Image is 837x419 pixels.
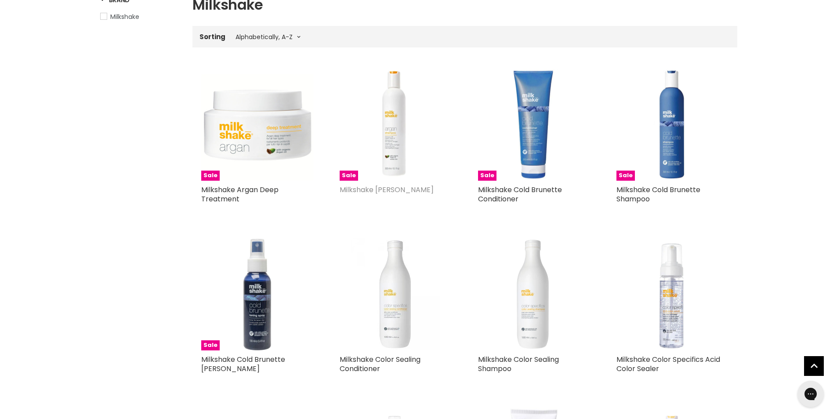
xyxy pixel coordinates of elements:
a: Milkshake Color Sealing Conditioner [340,354,420,374]
img: Milkshake Argan Deep Treatment [201,69,313,181]
a: Milkshake Argan Deep Treatment [201,185,279,204]
a: Milkshake [PERSON_NAME] [340,185,434,195]
a: Milkshake Cold Brunette Conditioner Milkshake Cold Brunette Conditioner Sale [478,69,590,181]
img: Milkshake Cold Brunette Toning Spray [201,238,313,350]
a: Milkshake Cold Brunette [PERSON_NAME] [201,354,285,374]
span: Sale [340,171,358,181]
a: Milkshake Argan Deep Treatment Milkshake Argan Deep Treatment Sale [201,69,313,181]
img: Milkshake Cold Brunette Shampoo [616,69,728,181]
img: Milkshake Color Specifics Acid Color Sealer [616,238,728,350]
span: Sale [616,171,635,181]
img: Milkshake Color Sealing Shampoo [478,238,590,350]
a: Milkshake Argan Shampoo Sale [340,69,452,181]
a: Milkshake Color Specifics Acid Color Sealer [616,354,720,374]
iframe: Gorgias live chat messenger [793,378,828,410]
span: Sale [201,171,220,181]
a: Milkshake Color Sealing Shampoo [478,354,559,374]
a: Milkshake Cold Brunette Shampoo [616,185,700,204]
label: Sorting [199,33,225,40]
a: Milkshake [100,12,181,22]
span: Sale [201,340,220,350]
img: Milkshake Color Sealing Conditioner [340,238,452,350]
a: Milkshake Cold Brunette Toning Spray Sale [201,238,313,350]
a: Milkshake Cold Brunette Conditioner [478,185,562,204]
a: Milkshake Cold Brunette Shampoo Milkshake Cold Brunette Shampoo Sale [616,69,728,181]
img: Milkshake Argan Shampoo [340,69,452,181]
img: Milkshake Cold Brunette Conditioner [478,69,590,181]
span: Milkshake [110,12,139,21]
span: Sale [478,171,496,181]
